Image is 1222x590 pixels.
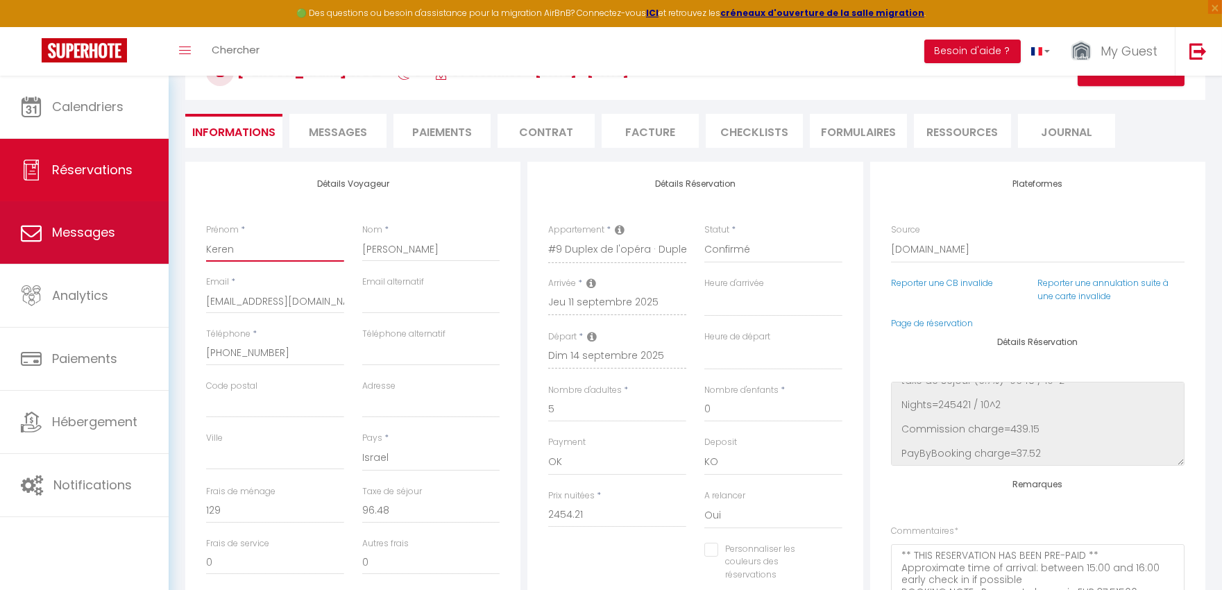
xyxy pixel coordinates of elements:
span: Analytics [52,287,108,304]
label: Appartement [548,224,604,237]
li: Paiements [393,114,491,148]
h4: Remarques [891,480,1185,489]
li: Contrat [498,114,595,148]
label: Nom [362,224,382,237]
label: Ville [206,432,223,445]
img: ... [1071,40,1092,64]
h4: Détails Réservation [548,179,842,189]
label: Frais de ménage [206,485,275,498]
label: Téléphone alternatif [362,328,445,341]
h4: Détails Réservation [891,337,1185,347]
label: Payment [548,436,586,449]
label: Statut [704,224,729,237]
li: FORMULAIRES [810,114,907,148]
span: Calendriers [52,98,124,115]
a: ICI [646,7,659,19]
li: Journal [1018,114,1115,148]
img: logout [1189,42,1207,60]
label: Départ [548,330,577,344]
span: My Guest [1101,42,1157,60]
label: Prix nuitées [548,489,595,503]
span: Hébergement [52,413,137,430]
label: Arrivée [548,277,576,290]
label: Taxe de séjour [362,485,422,498]
label: Heure de départ [704,330,770,344]
span: Paiements [52,350,117,367]
button: Besoin d'aide ? [924,40,1021,63]
a: Reporter une annulation suite à une carte invalide [1037,277,1169,302]
span: Chercher [212,42,260,57]
label: Nombre d'enfants [704,384,779,397]
label: Personnaliser les couleurs des réservations [718,543,825,582]
label: Email [206,276,229,289]
label: Autres frais [362,537,409,550]
label: Commentaires [891,525,958,538]
label: Téléphone [206,328,251,341]
a: Chercher [201,27,270,76]
li: Informations [185,114,282,148]
label: Email alternatif [362,276,424,289]
li: CHECKLISTS [706,114,803,148]
label: Frais de service [206,537,269,550]
img: Super Booking [42,38,127,62]
label: Nombre d'adultes [548,384,622,397]
button: Ouvrir le widget de chat LiveChat [11,6,53,47]
a: ... My Guest [1060,27,1175,76]
li: Ressources [914,114,1011,148]
span: Réservations [52,161,133,178]
label: Heure d'arrivée [704,277,764,290]
li: Facture [602,114,699,148]
label: Deposit [704,436,737,449]
a: Page de réservation [891,317,973,329]
a: créneaux d'ouverture de la salle migration [720,7,924,19]
a: Reporter une CB invalide [891,277,993,289]
span: Messages [309,124,367,140]
h4: Détails Voyageur [206,179,500,189]
span: Messages [52,224,115,241]
label: Code postal [206,380,257,393]
label: Source [891,224,920,237]
iframe: Chat [1163,528,1212,580]
label: Pays [362,432,382,445]
label: Prénom [206,224,239,237]
label: Adresse [362,380,396,393]
label: A relancer [704,489,745,503]
span: Notifications [53,476,132,494]
h4: Plateformes [891,179,1185,189]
